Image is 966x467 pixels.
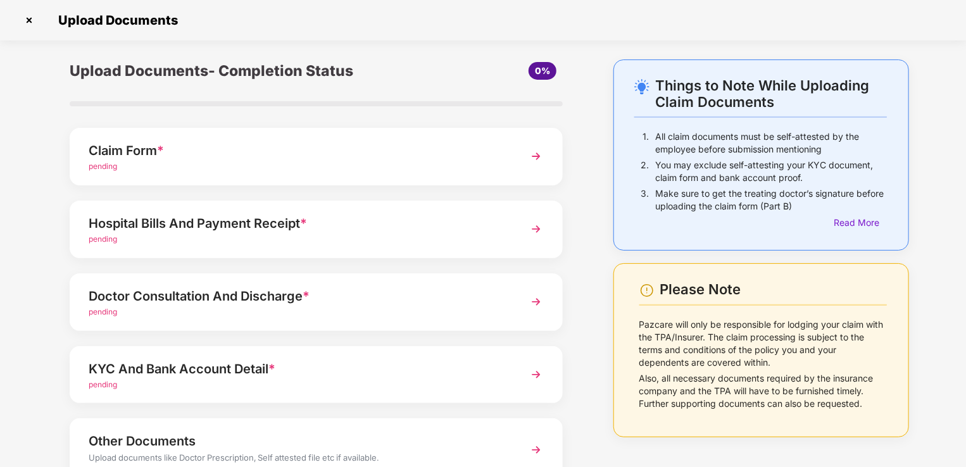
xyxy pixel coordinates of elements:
[834,216,887,230] div: Read More
[525,145,548,168] img: svg+xml;base64,PHN2ZyBpZD0iTmV4dCIgeG1sbnM9Imh0dHA6Ly93d3cudzMub3JnLzIwMDAvc3ZnIiB3aWR0aD0iMzYiIG...
[89,140,506,161] div: Claim Form
[89,431,506,451] div: Other Documents
[655,187,887,213] p: Make sure to get the treating doctor’s signature before uploading the claim form (Part B)
[525,218,548,240] img: svg+xml;base64,PHN2ZyBpZD0iTmV4dCIgeG1sbnM9Imh0dHA6Ly93d3cudzMub3JnLzIwMDAvc3ZnIiB3aWR0aD0iMzYiIG...
[634,79,649,94] img: svg+xml;base64,PHN2ZyB4bWxucz0iaHR0cDovL3d3dy53My5vcmcvMjAwMC9zdmciIHdpZHRoPSIyNC4wOTMiIGhlaWdodD...
[655,159,887,184] p: You may exclude self-attesting your KYC document, claim form and bank account proof.
[660,281,887,298] div: Please Note
[89,286,506,306] div: Doctor Consultation And Discharge
[535,65,550,76] span: 0%
[89,234,117,244] span: pending
[89,380,117,389] span: pending
[641,159,649,184] p: 2.
[643,130,649,156] p: 1.
[655,77,887,110] div: Things to Note While Uploading Claim Documents
[89,213,506,233] div: Hospital Bills And Payment Receipt
[70,59,398,82] div: Upload Documents- Completion Status
[89,359,506,379] div: KYC And Bank Account Detail
[525,439,548,461] img: svg+xml;base64,PHN2ZyBpZD0iTmV4dCIgeG1sbnM9Imh0dHA6Ly93d3cudzMub3JnLzIwMDAvc3ZnIiB3aWR0aD0iMzYiIG...
[655,130,887,156] p: All claim documents must be self-attested by the employee before submission mentioning
[525,290,548,313] img: svg+xml;base64,PHN2ZyBpZD0iTmV4dCIgeG1sbnM9Imh0dHA6Ly93d3cudzMub3JnLzIwMDAvc3ZnIiB3aWR0aD0iMzYiIG...
[639,283,655,298] img: svg+xml;base64,PHN2ZyBpZD0iV2FybmluZ18tXzI0eDI0IiBkYXRhLW5hbWU9Ildhcm5pbmcgLSAyNHgyNCIgeG1sbnM9Im...
[19,10,39,30] img: svg+xml;base64,PHN2ZyBpZD0iQ3Jvc3MtMzJ4MzIiIHhtbG5zPSJodHRwOi8vd3d3LnczLm9yZy8yMDAwL3N2ZyIgd2lkdG...
[46,13,184,28] span: Upload Documents
[89,307,117,316] span: pending
[639,318,887,369] p: Pazcare will only be responsible for lodging your claim with the TPA/Insurer. The claim processin...
[525,363,548,386] img: svg+xml;base64,PHN2ZyBpZD0iTmV4dCIgeG1sbnM9Imh0dHA6Ly93d3cudzMub3JnLzIwMDAvc3ZnIiB3aWR0aD0iMzYiIG...
[89,161,117,171] span: pending
[639,372,887,410] p: Also, all necessary documents required by the insurance company and the TPA will have to be furni...
[641,187,649,213] p: 3.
